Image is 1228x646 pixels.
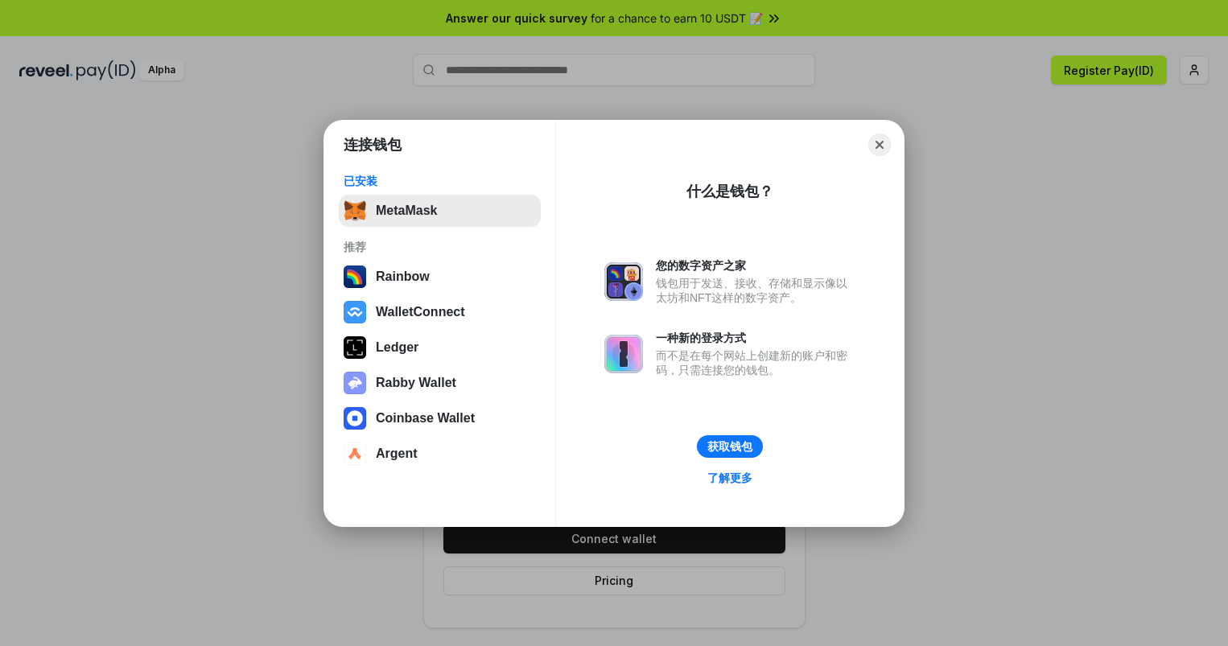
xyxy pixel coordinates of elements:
div: 了解更多 [707,471,752,485]
div: Rabby Wallet [376,376,456,390]
a: 了解更多 [698,467,762,488]
button: Argent [339,438,541,470]
button: Rabby Wallet [339,367,541,399]
div: Rainbow [376,270,430,284]
button: Ledger [339,331,541,364]
div: Ledger [376,340,418,355]
div: 您的数字资产之家 [656,258,855,273]
button: MetaMask [339,195,541,227]
button: Coinbase Wallet [339,402,541,434]
button: Rainbow [339,261,541,293]
div: 已安装 [344,174,536,188]
button: Close [868,134,891,156]
img: svg+xml,%3Csvg%20xmlns%3D%22http%3A%2F%2Fwww.w3.org%2F2000%2Fsvg%22%20fill%3D%22none%22%20viewBox... [344,372,366,394]
div: Argent [376,446,418,461]
div: Coinbase Wallet [376,411,475,426]
div: 一种新的登录方式 [656,331,855,345]
div: WalletConnect [376,305,465,319]
img: svg+xml,%3Csvg%20xmlns%3D%22http%3A%2F%2Fwww.w3.org%2F2000%2Fsvg%22%20fill%3D%22none%22%20viewBox... [604,262,643,301]
div: 推荐 [344,240,536,254]
img: svg+xml,%3Csvg%20fill%3D%22none%22%20height%3D%2233%22%20viewBox%3D%220%200%2035%2033%22%20width%... [344,200,366,222]
img: svg+xml,%3Csvg%20width%3D%2228%22%20height%3D%2228%22%20viewBox%3D%220%200%2028%2028%22%20fill%3D... [344,301,366,323]
img: svg+xml,%3Csvg%20xmlns%3D%22http%3A%2F%2Fwww.w3.org%2F2000%2Fsvg%22%20fill%3D%22none%22%20viewBox... [604,335,643,373]
button: WalletConnect [339,296,541,328]
img: svg+xml,%3Csvg%20xmlns%3D%22http%3A%2F%2Fwww.w3.org%2F2000%2Fsvg%22%20width%3D%2228%22%20height%3... [344,336,366,359]
button: 获取钱包 [697,435,763,458]
img: svg+xml,%3Csvg%20width%3D%22120%22%20height%3D%22120%22%20viewBox%3D%220%200%20120%20120%22%20fil... [344,265,366,288]
img: svg+xml,%3Csvg%20width%3D%2228%22%20height%3D%2228%22%20viewBox%3D%220%200%2028%2028%22%20fill%3D... [344,407,366,430]
img: svg+xml,%3Csvg%20width%3D%2228%22%20height%3D%2228%22%20viewBox%3D%220%200%2028%2028%22%20fill%3D... [344,442,366,465]
div: 钱包用于发送、接收、存储和显示像以太坊和NFT这样的数字资产。 [656,276,855,305]
div: 获取钱包 [707,439,752,454]
h1: 连接钱包 [344,135,402,154]
div: 什么是钱包？ [686,182,773,201]
div: MetaMask [376,204,437,218]
div: 而不是在每个网站上创建新的账户和密码，只需连接您的钱包。 [656,348,855,377]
